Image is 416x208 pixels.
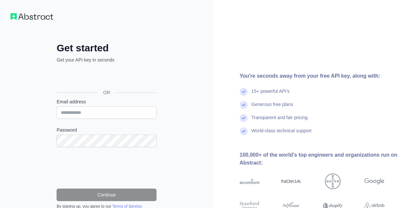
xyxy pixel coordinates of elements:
[240,151,406,167] div: 100,000+ of the world's top engineers and organizations run on Abstract:
[98,89,115,96] span: OR
[57,98,157,105] label: Email address
[53,70,159,85] iframe: Bouton "Se connecter avec Google"
[252,88,290,101] div: 15+ powerful API's
[240,88,248,96] img: check mark
[240,114,248,122] img: check mark
[240,173,260,189] img: accenture
[252,114,308,127] div: Transparent and fair pricing
[240,72,406,80] div: You're seconds away from your free API key, along with:
[57,155,157,181] iframe: reCAPTCHA
[57,127,157,133] label: Password
[11,13,53,20] img: Workflow
[325,173,341,189] img: bayer
[57,189,157,201] button: Continue
[57,57,157,63] p: Get your API key in seconds
[57,42,157,54] h2: Get started
[240,127,248,135] img: check mark
[252,101,293,114] div: Generous free plans
[364,173,384,189] img: google
[281,173,301,189] img: nokia
[252,127,312,141] div: World-class technical support
[240,101,248,109] img: check mark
